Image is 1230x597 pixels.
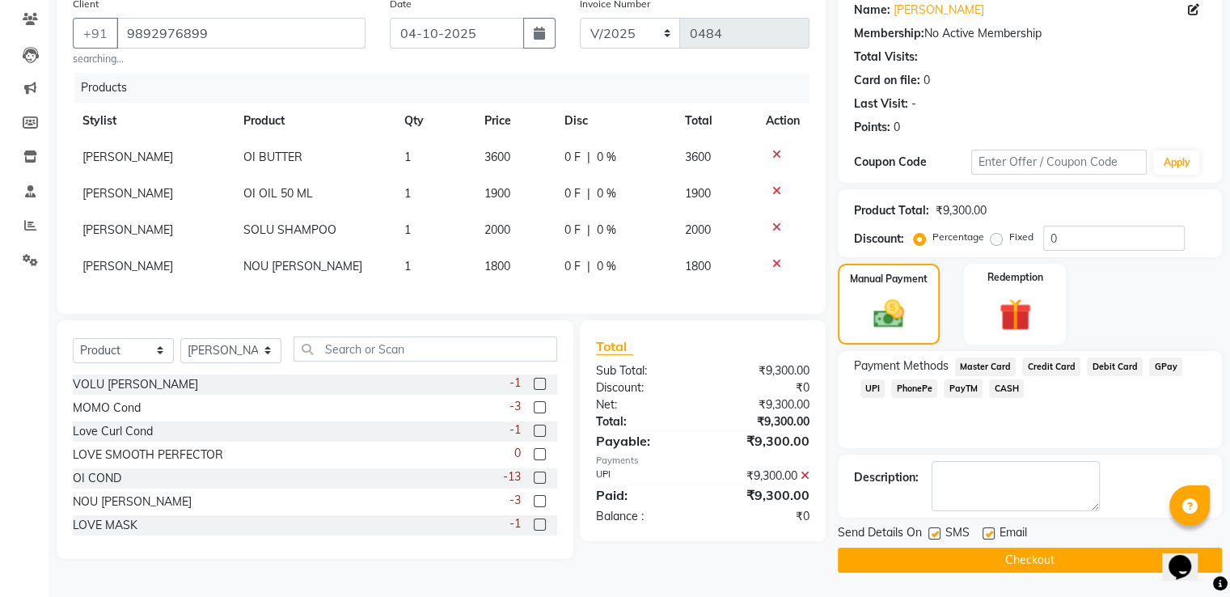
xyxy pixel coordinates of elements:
div: Total Visits: [854,49,918,66]
div: Points: [854,119,890,136]
div: - [911,95,916,112]
label: Percentage [932,230,984,244]
span: Payment Methods [854,358,949,375]
label: Fixed [1009,230,1033,244]
div: Products [74,73,822,103]
span: SOLU SHAMPOO [243,222,336,237]
small: searching... [73,52,366,66]
span: OI BUTTER [243,150,302,164]
span: 1 [404,259,411,273]
th: Total [675,103,756,139]
div: Card on file: [854,72,920,89]
th: Product [234,103,394,139]
div: OI COND [73,470,121,487]
span: 0 % [597,222,616,239]
span: 0 % [597,149,616,166]
span: -3 [509,492,521,509]
span: 1 [404,150,411,164]
button: Apply [1153,150,1199,175]
span: [PERSON_NAME] [82,150,173,164]
span: 1900 [484,186,510,201]
th: Price [475,103,555,139]
div: Description: [854,469,919,486]
div: ₹9,300.00 [936,202,987,219]
div: ₹9,300.00 [703,362,822,379]
div: ₹9,300.00 [703,431,822,451]
span: 1 [404,186,411,201]
span: Send Details On [838,524,922,544]
div: 0 [894,119,900,136]
span: 1 [404,222,411,237]
span: Debit Card [1087,358,1143,376]
span: OI OIL 50 ML [243,186,313,201]
div: ₹9,300.00 [703,413,822,430]
span: [PERSON_NAME] [82,259,173,273]
div: Total: [584,413,703,430]
div: UPI [584,468,703,485]
label: Redemption [987,270,1043,285]
span: CASH [989,379,1024,398]
span: 1800 [685,259,711,273]
img: _cash.svg [864,296,914,332]
button: +91 [73,18,118,49]
span: -13 [503,468,521,485]
span: -1 [509,375,521,392]
span: PayTM [944,379,983,398]
button: Checkout [838,548,1222,573]
div: ₹9,300.00 [703,485,822,505]
span: 0 F [564,149,581,166]
div: ₹9,300.00 [703,468,822,485]
label: Manual Payment [850,272,928,286]
a: [PERSON_NAME] [894,2,984,19]
div: Sub Total: [584,362,703,379]
span: PhonePe [891,379,937,398]
div: Love Curl Cond [73,423,153,440]
span: | [587,185,590,202]
span: Total [596,338,633,355]
th: Qty [395,103,475,139]
div: Payments [596,454,809,468]
div: Last Visit: [854,95,908,112]
div: Name: [854,2,890,19]
div: Discount: [584,379,703,396]
th: Action [756,103,809,139]
span: 2000 [484,222,510,237]
div: Product Total: [854,202,929,219]
span: | [587,258,590,275]
input: Search by Name/Mobile/Email/Code [116,18,366,49]
div: Net: [584,396,703,413]
span: | [587,149,590,166]
span: 1900 [685,186,711,201]
th: Disc [555,103,675,139]
div: ₹9,300.00 [703,396,822,413]
div: Balance : [584,508,703,525]
span: Master Card [955,358,1017,376]
span: UPI [860,379,886,398]
span: 3600 [484,150,510,164]
div: No Active Membership [854,25,1206,42]
span: 3600 [685,150,711,164]
div: VOLU [PERSON_NAME] [73,376,198,393]
img: _gift.svg [989,294,1042,335]
span: [PERSON_NAME] [82,186,173,201]
div: Paid: [584,485,703,505]
div: 0 [924,72,930,89]
span: NOU [PERSON_NAME] [243,259,362,273]
span: GPay [1149,358,1182,376]
span: -3 [509,398,521,415]
iframe: chat widget [1162,532,1214,581]
div: MOMO Cond [73,400,141,417]
span: 0 F [564,185,581,202]
input: Search or Scan [294,337,557,362]
span: Email [1000,524,1027,544]
div: Membership: [854,25,924,42]
span: 1800 [484,259,510,273]
div: NOU [PERSON_NAME] [73,493,192,510]
span: | [587,222,590,239]
div: Payable: [584,431,703,451]
span: SMS [945,524,970,544]
span: 0 F [564,258,581,275]
span: 0 F [564,222,581,239]
span: 0 % [597,258,616,275]
span: 2000 [685,222,711,237]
